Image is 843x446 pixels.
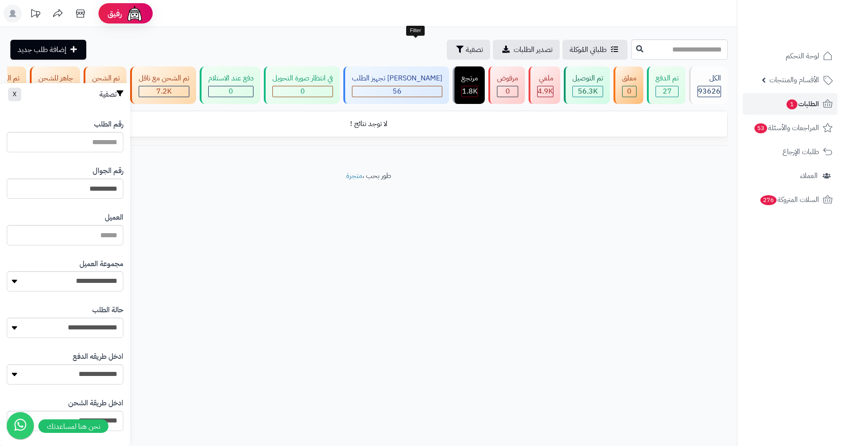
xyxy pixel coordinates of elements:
span: 53 [754,123,767,133]
span: تصفية [466,44,483,55]
div: ملغي [537,73,553,84]
span: 56.3K [578,86,598,97]
label: العميل [105,212,123,223]
a: تم الشحن 22.6K [82,66,128,104]
div: 27 [656,86,678,97]
span: 276 [760,195,777,205]
div: 56 [352,86,442,97]
a: لوحة التحكم [743,45,838,67]
label: ادخل طريقه الدفع [73,352,123,362]
span: الأقسام والمنتجات [769,74,819,86]
div: تم التوصيل [572,73,603,84]
a: الطلبات1 [743,93,838,115]
span: 1 [787,99,797,109]
span: 0 [229,86,233,97]
div: في انتظار صورة التحويل [272,73,333,84]
a: إضافة طلب جديد [10,40,86,60]
a: تم الدفع 27 [645,66,687,104]
span: 4.9K [538,86,553,97]
div: 7223 [139,86,189,97]
span: X [13,89,17,99]
div: معلق [622,73,637,84]
a: العملاء [743,165,838,187]
span: تصدير الطلبات [514,44,553,55]
div: تم الدفع [656,73,679,84]
a: تم التوصيل 56.3K [562,66,612,104]
div: جاهز للشحن [38,73,73,84]
span: المراجعات والأسئلة [754,122,819,134]
span: طلبات الإرجاع [782,146,819,158]
span: 7.2K [156,86,172,97]
div: 0 [623,86,636,97]
span: 56 [393,86,402,97]
a: تصدير الطلبات [493,40,560,60]
span: 0 [627,86,632,97]
span: 93626 [698,86,721,97]
h3: تصفية [99,90,123,99]
div: دفع عند الاستلام [208,73,253,84]
span: إضافة طلب جديد [18,44,66,55]
a: في انتظار صورة التحويل 0 [262,66,342,104]
div: تم الشحن [92,73,120,84]
div: مرتجع [461,73,478,84]
div: Filter [406,26,424,36]
label: رقم الطلب [94,119,123,130]
a: دفع عند الاستلام 0 [198,66,262,104]
span: 27 [663,86,672,97]
button: تصفية [447,40,490,60]
a: السلات المتروكة276 [743,189,838,211]
div: 56308 [573,86,603,97]
a: جاهز للشحن 0 [28,66,82,104]
a: المراجعات والأسئلة53 [743,117,838,139]
div: 0 [273,86,333,97]
div: 0 [209,86,253,97]
div: 1794 [462,86,478,97]
label: رقم الجوال [93,166,123,176]
a: مرفوض 0 [487,66,527,104]
label: مجموعة العميل [80,259,123,269]
span: رفيق [108,8,122,19]
span: 0 [506,86,510,97]
div: مرفوض [497,73,518,84]
a: طلباتي المُوكلة [562,40,628,60]
div: 4945 [538,86,553,97]
a: معلق 0 [612,66,645,104]
span: السلات المتروكة [759,193,819,206]
label: حالة الطلب [92,305,123,315]
label: ادخل طريقة الشحن [68,398,123,408]
a: تم الشحن مع ناقل 7.2K [128,66,198,104]
span: الطلبات [786,98,819,110]
span: لوحة التحكم [786,50,819,62]
a: ملغي 4.9K [527,66,562,104]
a: طلبات الإرجاع [743,141,838,163]
td: لا توجد نتائج ! [9,112,727,136]
button: X [8,88,21,101]
a: الكل93626 [687,66,730,104]
div: [PERSON_NAME] تجهيز الطلب [352,73,442,84]
img: ai-face.png [126,5,144,23]
div: الكل [698,73,721,84]
span: طلباتي المُوكلة [570,44,607,55]
a: مرتجع 1.8K [451,66,487,104]
span: العملاء [800,169,818,182]
span: 1.8K [462,86,478,97]
a: [PERSON_NAME] تجهيز الطلب 56 [342,66,451,104]
span: 0 [300,86,305,97]
div: تم الشحن مع ناقل [139,73,189,84]
a: تحديثات المنصة [24,5,47,25]
a: متجرة [346,170,362,181]
div: 0 [497,86,518,97]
